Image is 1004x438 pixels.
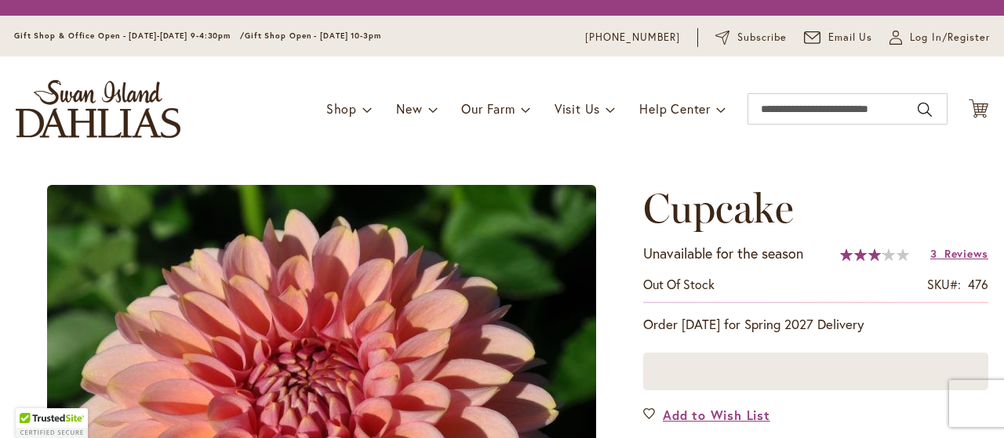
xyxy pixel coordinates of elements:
[555,100,600,117] span: Visit Us
[639,100,711,117] span: Help Center
[918,97,932,122] button: Search
[930,246,988,261] a: 3 Reviews
[14,31,245,41] span: Gift Shop & Office Open - [DATE]-[DATE] 9-4:30pm /
[643,244,803,264] p: Unavailable for the season
[715,30,787,45] a: Subscribe
[840,248,909,261] div: 62%
[910,30,990,45] span: Log In/Register
[643,276,715,294] div: Availability
[889,30,990,45] a: Log In/Register
[944,246,988,261] span: Reviews
[643,183,794,233] span: Cupcake
[828,30,873,45] span: Email Us
[396,100,422,117] span: New
[245,31,381,41] span: Gift Shop Open - [DATE] 10-3pm
[16,80,180,138] a: store logo
[663,406,770,424] span: Add to Wish List
[326,100,357,117] span: Shop
[643,406,770,424] a: Add to Wish List
[737,30,787,45] span: Subscribe
[643,315,988,334] p: Order [DATE] for Spring 2027 Delivery
[585,30,680,45] a: [PHONE_NUMBER]
[12,382,56,426] iframe: Launch Accessibility Center
[643,276,715,292] span: Out of stock
[804,30,873,45] a: Email Us
[461,100,515,117] span: Our Farm
[927,276,961,292] strong: SKU
[968,276,988,294] div: 476
[930,246,937,261] span: 3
